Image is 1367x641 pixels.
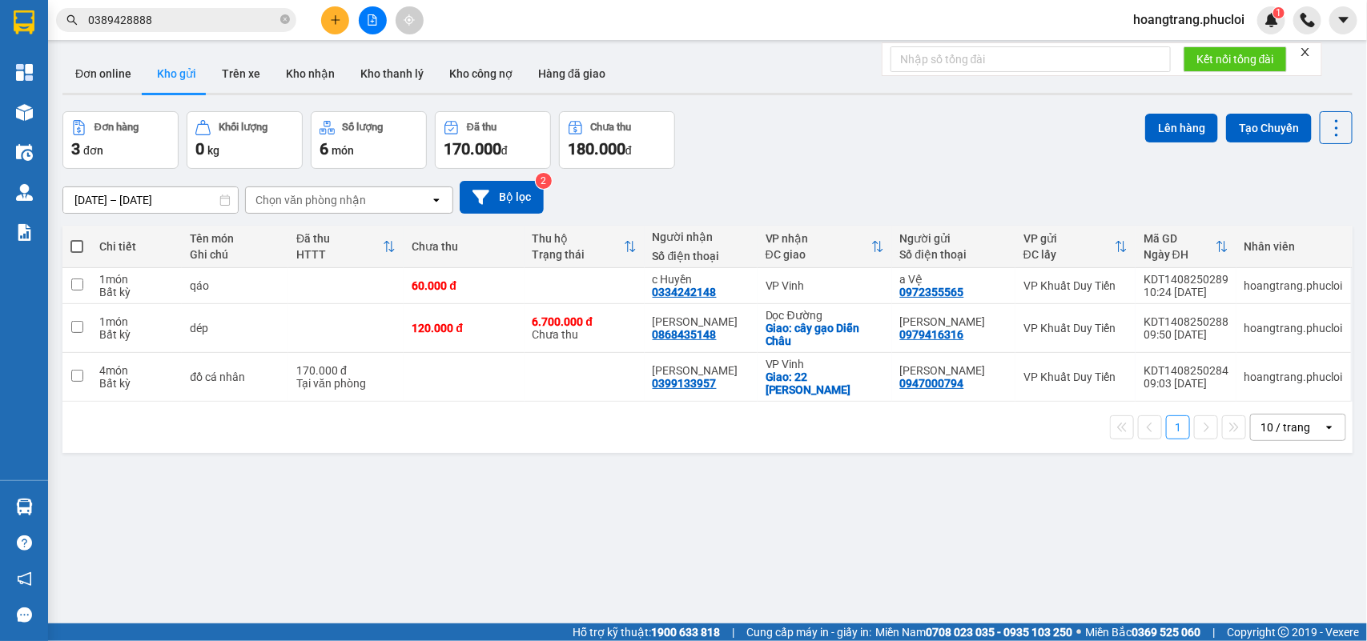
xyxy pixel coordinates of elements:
[1132,626,1200,639] strong: 0369 525 060
[209,54,273,93] button: Trên xe
[17,607,32,623] span: message
[766,358,884,371] div: VP Vinh
[330,14,341,26] span: plus
[891,46,1171,72] input: Nhập số tổng đài
[1226,114,1312,142] button: Tạo Chuyến
[190,248,280,261] div: Ghi chú
[1300,46,1311,58] span: close
[332,144,354,157] span: món
[444,139,501,158] span: 170.000
[219,122,267,133] div: Khối lượng
[1144,364,1228,377] div: KDT1408250284
[653,315,750,328] div: Kiều Vi
[396,6,424,34] button: aim
[99,286,174,298] div: Bất kỳ
[1244,371,1343,383] div: hoangtrang.phucloi
[99,315,174,328] div: 1 món
[1301,13,1315,27] img: phone-icon
[190,232,280,245] div: Tên món
[1023,371,1128,383] div: VP Khuất Duy Tiến
[900,328,964,341] div: 0979416316
[71,139,80,158] span: 3
[591,122,632,133] div: Chưa thu
[525,226,645,268] th: Toggle SortBy
[187,111,303,169] button: Khối lượng0kg
[1144,377,1228,390] div: 09:03 [DATE]
[766,309,884,322] div: Dọc Đường
[1085,623,1200,641] span: Miền Bắc
[653,328,717,341] div: 0868435148
[16,499,33,515] img: warehouse-icon
[16,144,33,161] img: warehouse-icon
[533,248,624,261] div: Trạng thái
[1244,279,1343,292] div: hoangtrang.phucloi
[1166,415,1190,439] button: 1
[653,273,750,286] div: c Huyền
[99,240,174,253] div: Chi tiết
[311,111,427,169] button: Số lượng6món
[900,273,1007,286] div: a Vệ
[1023,279,1128,292] div: VP Khuất Duy Tiến
[359,6,387,34] button: file-add
[296,377,396,390] div: Tại văn phòng
[533,232,624,245] div: Thu hộ
[1260,419,1310,435] div: 10 / trang
[653,250,750,262] div: Số điện thoại
[1276,7,1281,18] span: 1
[430,194,443,206] svg: open
[625,144,632,157] span: đ
[1136,226,1236,268] th: Toggle SortBy
[525,54,618,93] button: Hàng đã giao
[348,54,436,93] button: Kho thanh lý
[1144,248,1216,261] div: Ngày ĐH
[926,626,1072,639] strong: 0708 023 035 - 0935 103 250
[343,122,384,133] div: Số lượng
[1278,627,1289,638] span: copyright
[766,279,884,292] div: VP Vinh
[62,111,179,169] button: Đơn hàng3đơn
[99,273,174,286] div: 1 món
[900,377,964,390] div: 0947000794
[16,184,33,201] img: warehouse-icon
[435,111,551,169] button: Đã thu170.000đ
[190,371,280,383] div: đồ cá nhân
[533,315,637,341] div: Chưa thu
[1015,226,1136,268] th: Toggle SortBy
[1023,248,1115,261] div: ĐC lấy
[1184,46,1287,72] button: Kết nối tổng đài
[467,122,497,133] div: Đã thu
[63,187,238,213] input: Select a date range.
[296,364,396,377] div: 170.000 đ
[288,226,404,268] th: Toggle SortBy
[436,54,525,93] button: Kho công nợ
[746,623,871,641] span: Cung cấp máy in - giấy in:
[280,13,290,28] span: close-circle
[766,248,871,261] div: ĐC giao
[766,371,884,396] div: Giao: 22 nguyễn phong sắc
[533,315,637,328] div: 6.700.000 đ
[766,322,884,347] div: Giao: cây gạo Diễn Châu
[559,111,675,169] button: Chưa thu180.000đ
[1144,232,1216,245] div: Mã GD
[296,232,383,245] div: Đã thu
[190,279,280,292] div: qáo
[99,328,174,341] div: Bất kỳ
[1244,322,1343,335] div: hoangtrang.phucloi
[66,14,78,26] span: search
[412,240,516,253] div: Chưa thu
[501,144,508,157] span: đ
[460,181,544,214] button: Bộ lọc
[320,139,328,158] span: 6
[83,144,103,157] span: đơn
[1144,273,1228,286] div: KDT1408250289
[144,54,209,93] button: Kho gửi
[62,54,144,93] button: Đơn online
[900,364,1007,377] div: thùy giang
[150,39,669,59] li: [PERSON_NAME], [PERSON_NAME]
[412,279,516,292] div: 60.000 đ
[94,122,139,133] div: Đơn hàng
[1144,286,1228,298] div: 10:24 [DATE]
[900,232,1007,245] div: Người gửi
[99,364,174,377] div: 4 món
[1023,322,1128,335] div: VP Khuất Duy Tiến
